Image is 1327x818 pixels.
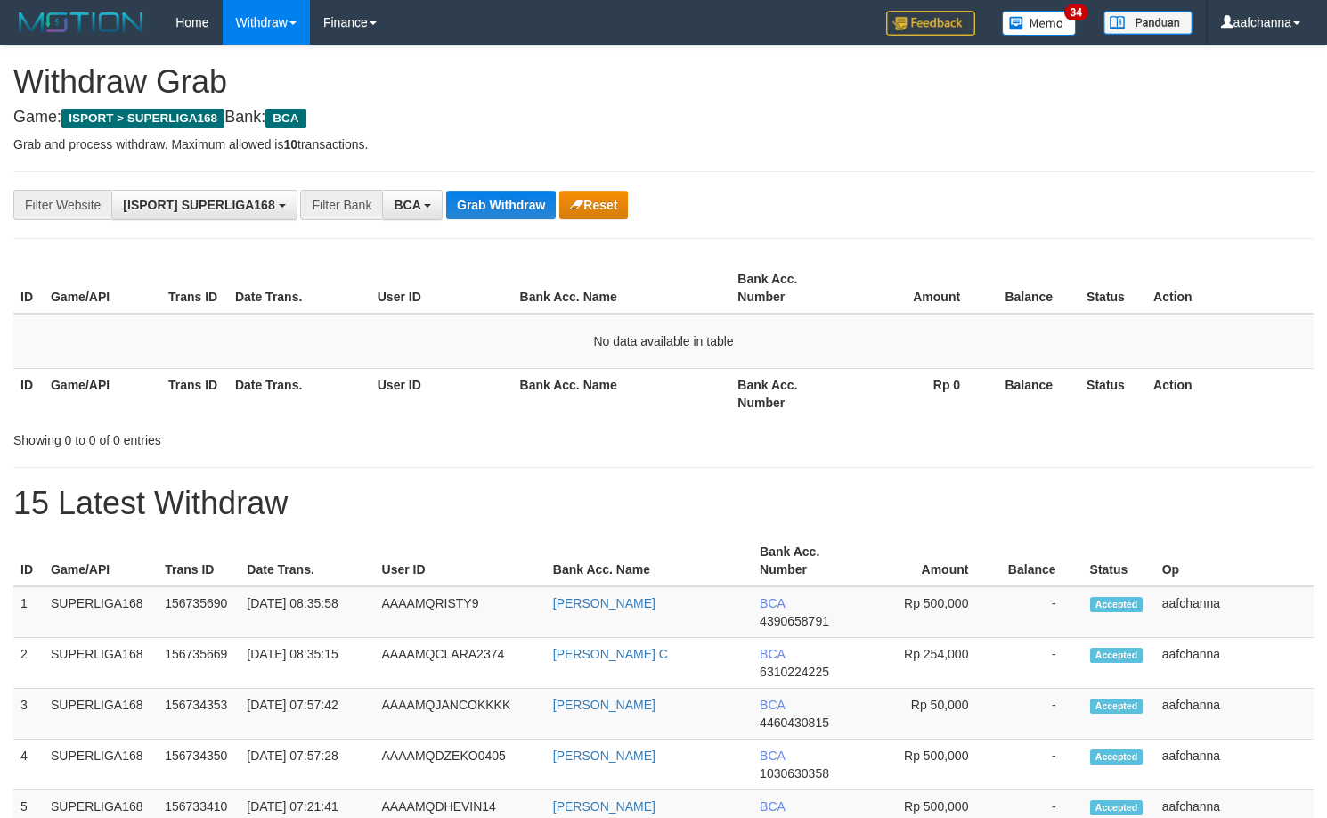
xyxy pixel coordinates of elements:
span: BCA [265,109,305,128]
td: 156734353 [158,689,240,740]
td: 4 [13,740,44,790]
th: Balance [987,368,1079,419]
span: BCA [760,647,785,661]
td: AAAAMQDZEKO0405 [375,740,546,790]
button: [ISPORT] SUPERLIGA168 [111,190,297,220]
a: [PERSON_NAME] [553,698,655,712]
span: Accepted [1090,800,1144,815]
button: Grab Withdraw [446,191,556,219]
p: Grab and process withdraw. Maximum allowed is transactions. [13,135,1314,153]
td: aafchanna [1155,689,1314,740]
th: Date Trans. [228,368,370,419]
td: AAAAMQCLARA2374 [375,638,546,689]
td: AAAAMQJANCOKKKK [375,689,546,740]
span: BCA [760,799,785,814]
h1: 15 Latest Withdraw [13,486,1314,521]
span: BCA [394,198,420,212]
img: panduan.png [1103,11,1193,35]
th: Rp 0 [848,368,987,419]
th: Action [1146,263,1314,314]
td: [DATE] 07:57:42 [240,689,374,740]
h4: Game: Bank: [13,109,1314,127]
td: Rp 500,000 [863,740,995,790]
td: [DATE] 07:57:28 [240,740,374,790]
th: Status [1083,536,1155,586]
td: 3 [13,689,44,740]
th: Op [1155,536,1314,586]
th: Status [1079,263,1146,314]
button: BCA [382,190,443,220]
div: Showing 0 to 0 of 0 entries [13,424,540,449]
td: [DATE] 08:35:58 [240,586,374,638]
span: BCA [760,596,785,610]
span: Accepted [1090,749,1144,765]
strong: 10 [283,137,297,151]
th: Game/API [44,263,161,314]
td: - [995,586,1082,638]
td: SUPERLIGA168 [44,586,158,638]
span: BCA [760,698,785,712]
td: - [995,740,1082,790]
th: Bank Acc. Name [546,536,753,586]
img: Button%20Memo.svg [1002,11,1077,36]
span: Accepted [1090,597,1144,612]
th: Game/API [44,368,161,419]
td: [DATE] 08:35:15 [240,638,374,689]
td: 156735669 [158,638,240,689]
td: No data available in table [13,314,1314,369]
th: Action [1146,368,1314,419]
td: 2 [13,638,44,689]
td: Rp 254,000 [863,638,995,689]
td: SUPERLIGA168 [44,740,158,790]
th: Bank Acc. Number [730,263,848,314]
th: ID [13,263,44,314]
img: MOTION_logo.png [13,9,149,36]
td: Rp 500,000 [863,586,995,638]
td: 1 [13,586,44,638]
td: Rp 50,000 [863,689,995,740]
span: [ISPORT] SUPERLIGA168 [123,198,274,212]
div: Filter Website [13,190,111,220]
td: - [995,638,1082,689]
td: 156734350 [158,740,240,790]
th: Bank Acc. Name [513,368,731,419]
td: SUPERLIGA168 [44,689,158,740]
th: Bank Acc. Name [513,263,731,314]
td: aafchanna [1155,638,1314,689]
th: Trans ID [158,536,240,586]
td: AAAAMQRISTY9 [375,586,546,638]
td: - [995,689,1082,740]
span: Accepted [1090,648,1144,663]
button: Reset [559,191,628,219]
th: Date Trans. [240,536,374,586]
img: Feedback.jpg [886,11,975,36]
th: Game/API [44,536,158,586]
h1: Withdraw Grab [13,64,1314,100]
div: Filter Bank [300,190,382,220]
th: User ID [370,368,513,419]
td: aafchanna [1155,740,1314,790]
th: User ID [375,536,546,586]
span: Accepted [1090,699,1144,714]
span: ISPORT > SUPERLIGA168 [61,109,224,128]
th: Trans ID [161,263,228,314]
th: Bank Acc. Number [753,536,863,586]
td: aafchanna [1155,586,1314,638]
th: Status [1079,368,1146,419]
span: BCA [760,748,785,763]
th: Amount [863,536,995,586]
a: [PERSON_NAME] [553,799,655,814]
th: Balance [987,263,1079,314]
a: [PERSON_NAME] [553,596,655,610]
span: Copy 1030630358 to clipboard [760,766,829,781]
a: [PERSON_NAME] [553,748,655,763]
span: Copy 4460430815 to clipboard [760,716,829,730]
th: Balance [995,536,1082,586]
th: Trans ID [161,368,228,419]
th: User ID [370,263,513,314]
th: Bank Acc. Number [730,368,848,419]
span: Copy 6310224225 to clipboard [760,665,829,679]
th: Date Trans. [228,263,370,314]
a: [PERSON_NAME] C [553,647,668,661]
span: 34 [1064,4,1088,20]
